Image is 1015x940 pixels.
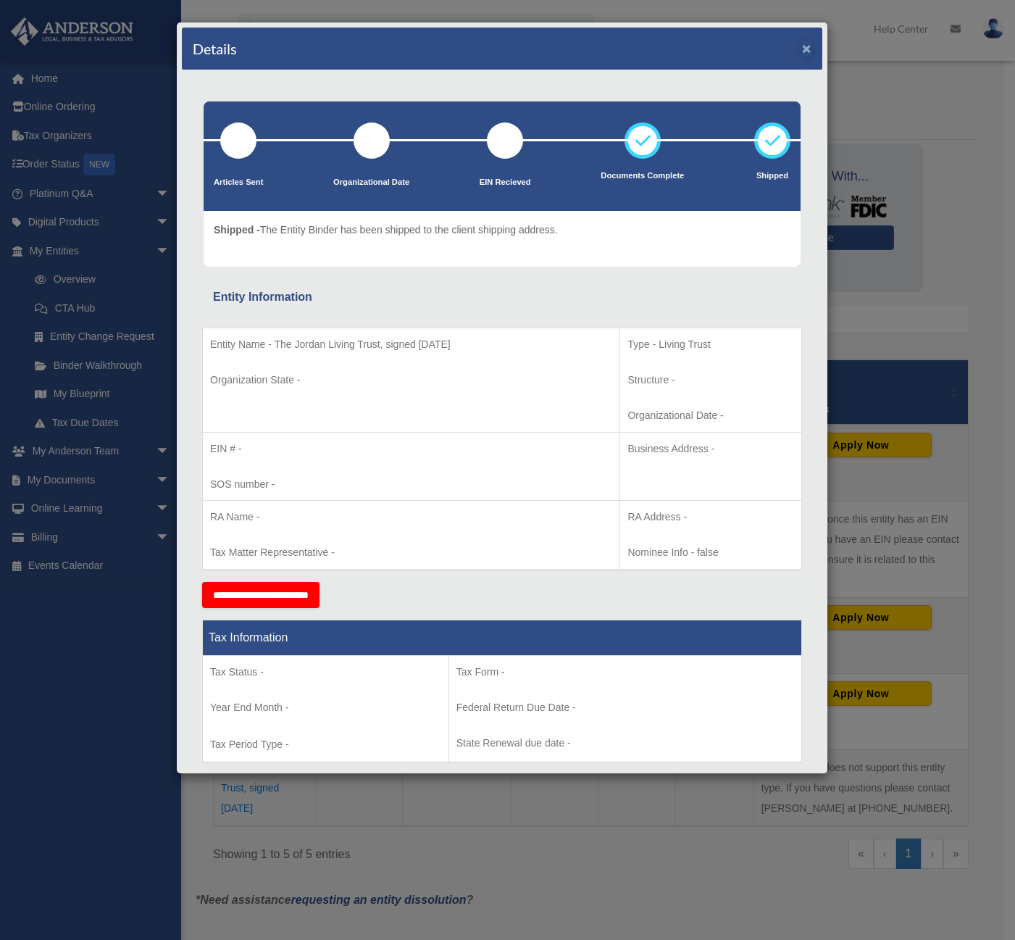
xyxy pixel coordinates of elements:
p: Type - Living Trust [627,336,794,354]
p: Federal Return Due Date - [456,699,794,717]
span: Shipped - [214,224,260,236]
p: Documents Complete [601,169,684,183]
p: Organization State - [210,371,612,389]
td: Tax Period Type - [203,655,449,762]
h4: Details [193,38,237,59]
p: Organizational Date [333,175,409,190]
p: RA Name - [210,508,612,526]
p: Nominee Info - false [627,544,794,562]
p: Structure - [627,371,794,389]
p: Business Address - [627,440,794,458]
p: SOS number - [210,475,612,494]
p: EIN Recieved [480,175,531,190]
p: The Entity Binder has been shipped to the client shipping address. [214,221,558,239]
p: Articles Sent [214,175,263,190]
p: Tax Matter Representative - [210,544,612,562]
p: Shipped [754,169,790,183]
p: Entity Name - The Jordan Living Trust, signed [DATE] [210,336,612,354]
p: Tax Status - [210,663,441,681]
p: Organizational Date - [627,407,794,425]
p: RA Address - [627,508,794,526]
p: Year End Month - [210,699,441,717]
p: Tax Form - [456,663,794,681]
button: × [802,41,811,56]
p: EIN # - [210,440,612,458]
p: State Renewal due date - [456,734,794,752]
th: Tax Information [203,620,802,655]
div: Entity Information [213,287,791,307]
